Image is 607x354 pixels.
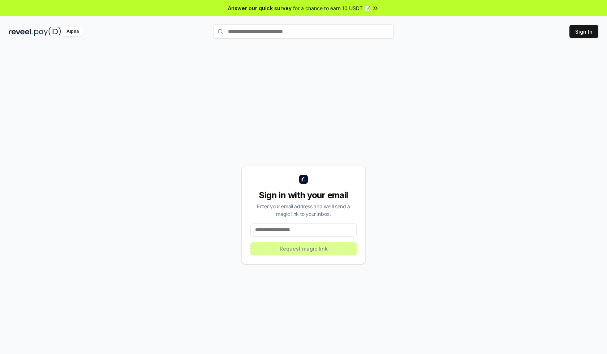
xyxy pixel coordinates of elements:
[9,27,33,36] img: reveel_dark
[63,27,83,36] div: Alpha
[34,27,61,36] img: pay_id
[293,4,370,12] span: for a chance to earn 10 USDT 📝
[299,175,308,184] img: logo_small
[250,189,357,201] div: Sign in with your email
[228,4,292,12] span: Answer our quick survey
[250,202,357,218] div: Enter your email address and we’ll send a magic link to your inbox.
[569,25,598,38] button: Sign In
